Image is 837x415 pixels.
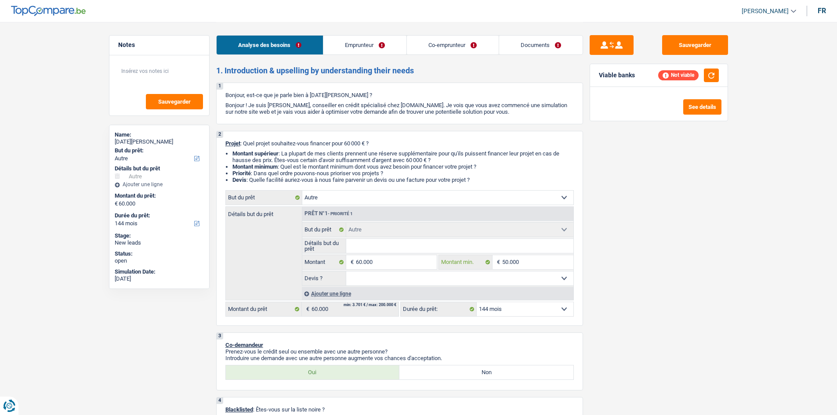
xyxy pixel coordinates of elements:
[232,170,574,177] li: : Dans quel ordre pouvons-nous prioriser vos projets ?
[302,287,573,300] div: Ajouter une ligne
[226,302,302,316] label: Montant du prêt
[217,131,223,138] div: 2
[401,302,477,316] label: Durée du prêt:
[226,191,302,205] label: But du prêt
[115,181,204,188] div: Ajouter une ligne
[302,239,347,253] label: Détails but du prêt
[146,94,203,109] button: Sauvegarder
[493,255,502,269] span: €
[742,7,789,15] span: [PERSON_NAME]
[346,255,356,269] span: €
[232,150,279,157] strong: Montant supérieur
[302,271,347,285] label: Devis ?
[115,268,204,275] div: Simulation Date:
[225,102,574,115] p: Bonjour ! Je suis [PERSON_NAME], conseiller en crédit spécialisé chez [DOMAIN_NAME]. Je vois que ...
[735,4,796,18] a: [PERSON_NAME]
[115,165,204,172] div: Détails but du prêt
[115,275,204,282] div: [DATE]
[115,257,204,264] div: open
[115,239,204,246] div: New leads
[658,70,699,80] div: Not viable
[158,99,191,105] span: Sauvegarder
[217,83,223,90] div: 1
[302,302,312,316] span: €
[407,36,498,54] a: Co-emprunteur
[217,333,223,339] div: 3
[302,211,355,217] div: Prêt n°1
[225,355,574,361] p: Introduire une demande avec une autre personne augmente vos chances d'acceptation.
[499,36,583,54] a: Documents
[115,147,202,154] label: But du prêt:
[225,140,574,147] p: : Quel projet souhaitez-vous financer pour 60 000 € ?
[232,150,574,163] li: : La plupart de mes clients prennent une réserve supplémentaire pour qu'ils puissent financer leu...
[225,92,574,98] p: Bonjour, est-ce que je parle bien à [DATE][PERSON_NAME] ?
[11,6,86,16] img: TopCompare Logo
[399,365,573,379] label: Non
[599,72,635,79] div: Viable banks
[683,99,721,115] button: See details
[662,35,728,55] button: Sauvegarder
[225,342,263,348] span: Co-demandeur
[232,163,278,170] strong: Montant minimum
[232,177,574,183] li: : Quelle facilité auriez-vous à nous faire parvenir un devis ou une facture pour votre projet ?
[115,138,204,145] div: [DATE][PERSON_NAME]
[216,66,583,76] h2: 1. Introduction & upselling by understanding their needs
[323,36,406,54] a: Emprunteur
[232,170,251,177] strong: Priorité
[232,177,246,183] span: Devis
[217,397,223,404] div: 4
[225,140,240,147] span: Projet
[115,131,204,138] div: Name:
[115,232,204,239] div: Stage:
[226,365,400,379] label: Oui
[115,250,204,257] div: Status:
[115,192,202,199] label: Montant du prêt:
[302,223,347,237] label: But du prêt
[328,211,353,216] span: - Priorité 1
[232,163,574,170] li: : Quel est le montant minimum dont vous avez besoin pour financer votre projet ?
[344,303,396,307] div: min: 3.701 € / max: 200.000 €
[302,255,347,269] label: Montant
[225,406,574,413] p: : Êtes-vous sur la liste noire ?
[217,36,323,54] a: Analyse des besoins
[118,41,200,49] h5: Notes
[115,212,202,219] label: Durée du prêt:
[225,406,253,413] span: Blacklisted
[226,207,302,217] label: Détails but du prêt
[225,348,574,355] p: Prenez-vous le crédit seul ou ensemble avec une autre personne?
[439,255,493,269] label: Montant min.
[818,7,826,15] div: fr
[115,200,118,207] span: €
